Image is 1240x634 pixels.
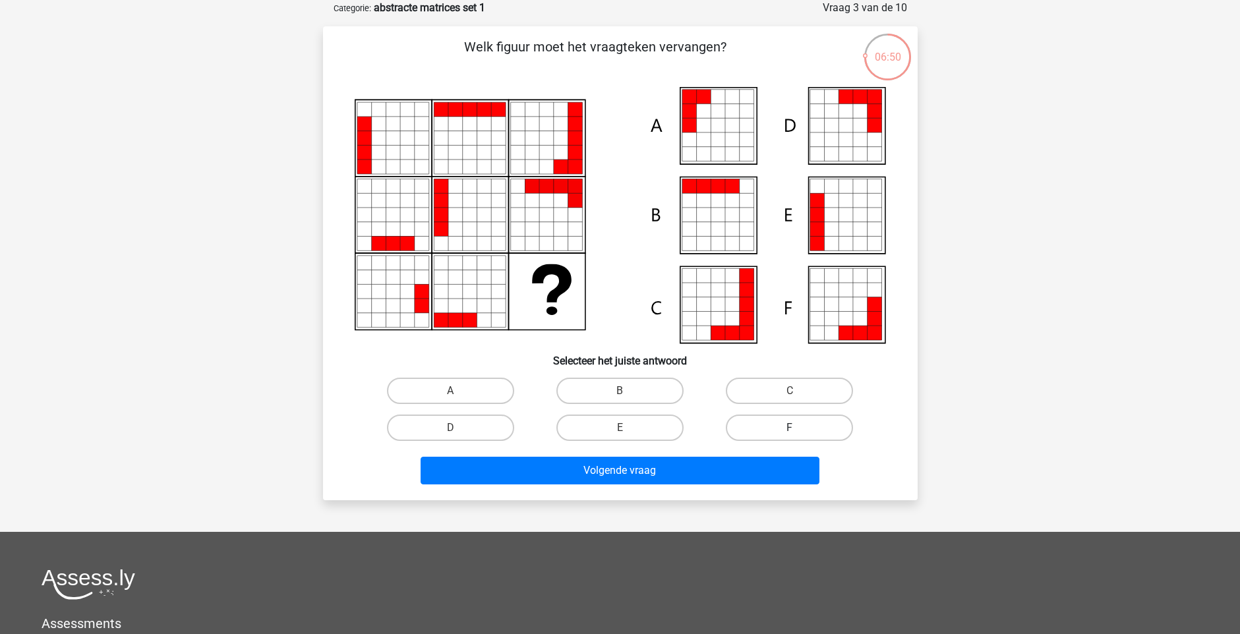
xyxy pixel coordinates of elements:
[556,378,684,404] label: B
[374,1,485,14] strong: abstracte matrices set 1
[42,569,135,600] img: Assessly logo
[421,457,819,484] button: Volgende vraag
[726,415,853,441] label: F
[42,616,1198,631] h5: Assessments
[334,3,371,13] small: Categorie:
[387,415,514,441] label: D
[344,344,897,367] h6: Selecteer het juiste antwoord
[344,37,847,76] p: Welk figuur moet het vraagteken vervangen?
[556,415,684,441] label: E
[726,378,853,404] label: C
[863,32,912,65] div: 06:50
[387,378,514,404] label: A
